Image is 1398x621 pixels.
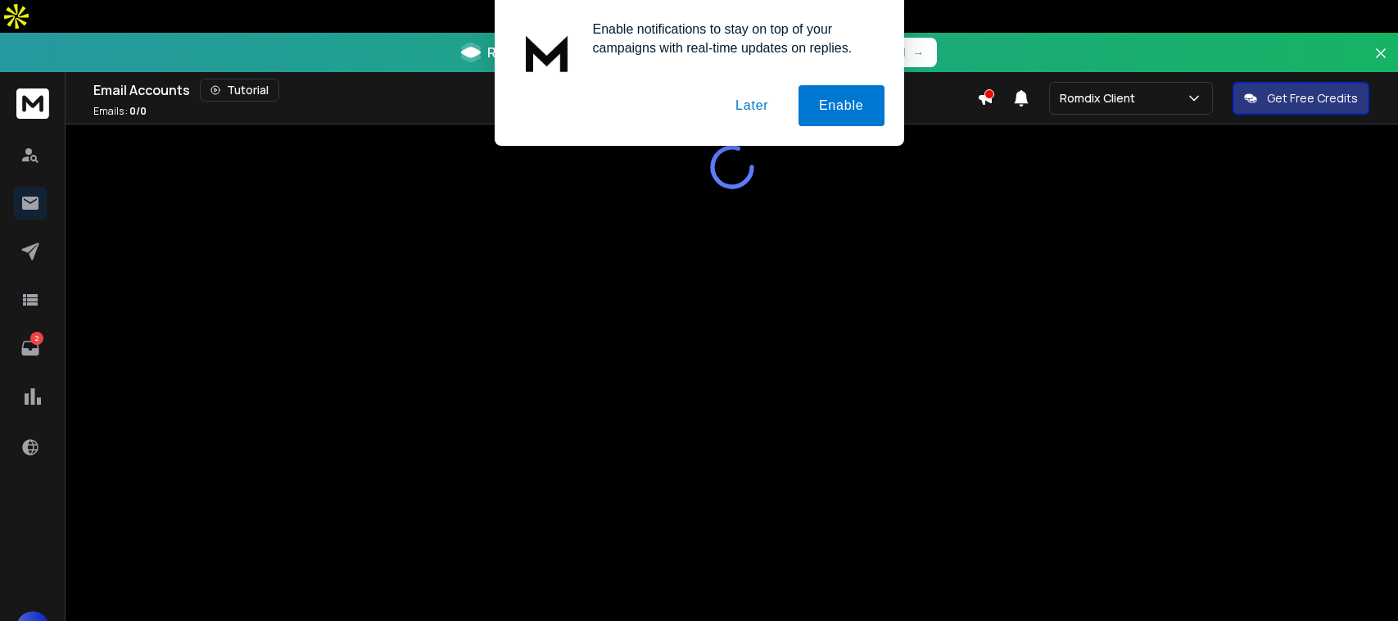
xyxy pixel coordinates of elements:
[799,85,884,126] button: Enable
[580,20,884,57] div: Enable notifications to stay on top of your campaigns with real-time updates on replies.
[14,332,47,365] a: 2
[30,332,43,345] p: 2
[514,20,580,85] img: notification icon
[715,85,789,126] button: Later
